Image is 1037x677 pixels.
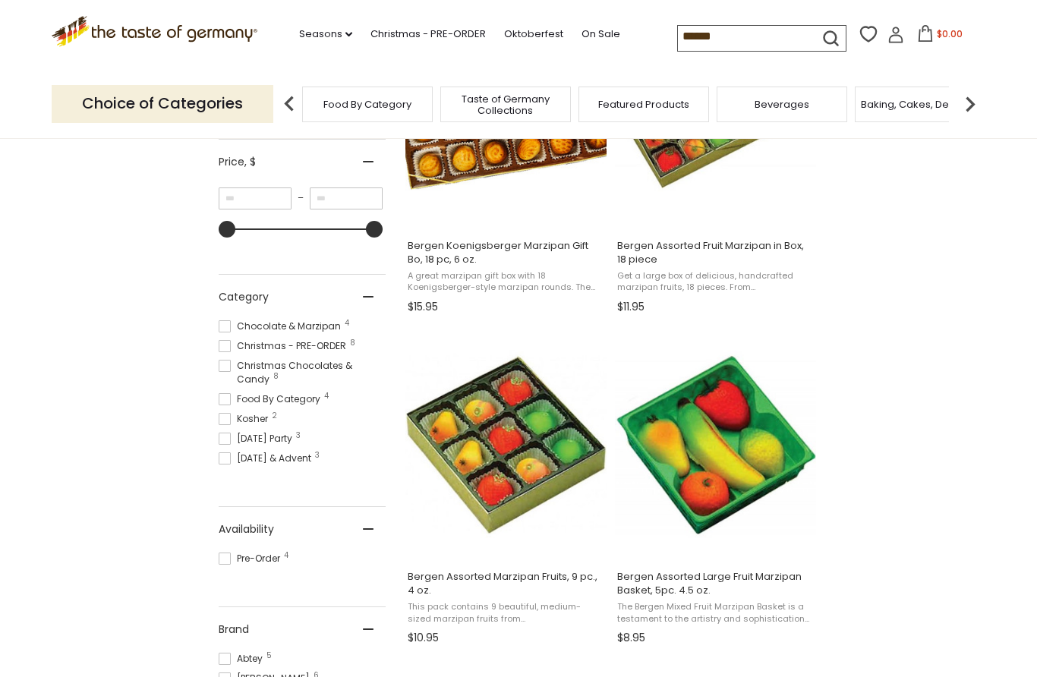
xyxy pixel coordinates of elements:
[582,26,620,43] a: On Sale
[955,89,985,119] img: next arrow
[370,26,486,43] a: Christmas - PRE-ORDER
[617,270,814,294] span: Get a large box of delicious, handcrafted marzipan fruits, 18 pieces. From [GEOGRAPHIC_DATA], bas...
[274,89,304,119] img: previous arrow
[310,187,383,209] input: Maximum value
[617,570,814,597] span: Bergen Assorted Large Fruit Marzipan Basket, 5pc. 4.5 oz.
[219,154,256,170] span: Price
[408,570,604,597] span: Bergen Assorted Marzipan Fruits, 9 pc., 4 oz.
[350,339,355,347] span: 8
[617,601,814,625] span: The Bergen Mixed Fruit Marzipan Basket is a testament to the artistry and sophistication of confe...
[617,299,645,315] span: $11.95
[937,27,963,40] span: $0.00
[219,652,267,666] span: Abtey
[219,452,316,465] span: [DATE] & Advent
[408,601,604,625] span: This pack contains 9 beautiful, medium-sized marzipan fruits from [GEOGRAPHIC_DATA] (made in [GEO...
[408,239,604,266] span: Bergen Koenigsberger Marzipan Gift Bo, 18 pc, 6 oz.
[292,191,310,205] span: –
[445,93,566,116] a: Taste of Germany Collections
[408,630,439,646] span: $10.95
[615,331,816,650] a: Bergen Assorted Large Fruit Marzipan Basket, 5pc. 4.5 oz.
[408,270,604,294] span: A great marzipan gift box with 18 Koenigsberger-style marzipan rounds. The surface of Koenigsberg...
[266,652,272,660] span: 5
[617,630,645,646] span: $8.95
[272,412,277,420] span: 2
[219,552,285,565] span: Pre-Order
[219,187,292,209] input: Minimum value
[219,359,386,386] span: Christmas Chocolates & Candy
[52,85,273,122] p: Choice of Categories
[219,622,249,638] span: Brand
[861,99,979,110] a: Baking, Cakes, Desserts
[598,99,689,110] a: Featured Products
[504,26,563,43] a: Oktoberfest
[296,432,301,439] span: 3
[315,452,320,459] span: 3
[755,99,809,110] a: Beverages
[345,320,349,327] span: 4
[299,26,352,43] a: Seasons
[219,412,273,426] span: Kosher
[284,552,288,559] span: 4
[615,345,816,546] img: Bergen Mixed Fruit Marzipan Basket
[405,331,607,650] a: Bergen Assorted Marzipan Fruits, 9 pc., 4 oz.
[907,25,972,48] button: $0.00
[405,345,607,546] img: Bergen Mixed Fruit Marzipan Box
[273,373,279,380] span: 8
[219,320,345,333] span: Chocolate & Marzipan
[219,392,325,406] span: Food By Category
[617,239,814,266] span: Bergen Assorted Fruit Marzipan in Box, 18 piece
[408,299,438,315] span: $15.95
[219,289,269,305] span: Category
[323,99,411,110] a: Food By Category
[219,339,351,353] span: Christmas - PRE-ORDER
[244,154,256,169] span: , $
[324,392,329,400] span: 4
[219,521,274,537] span: Availability
[219,432,297,446] span: [DATE] Party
